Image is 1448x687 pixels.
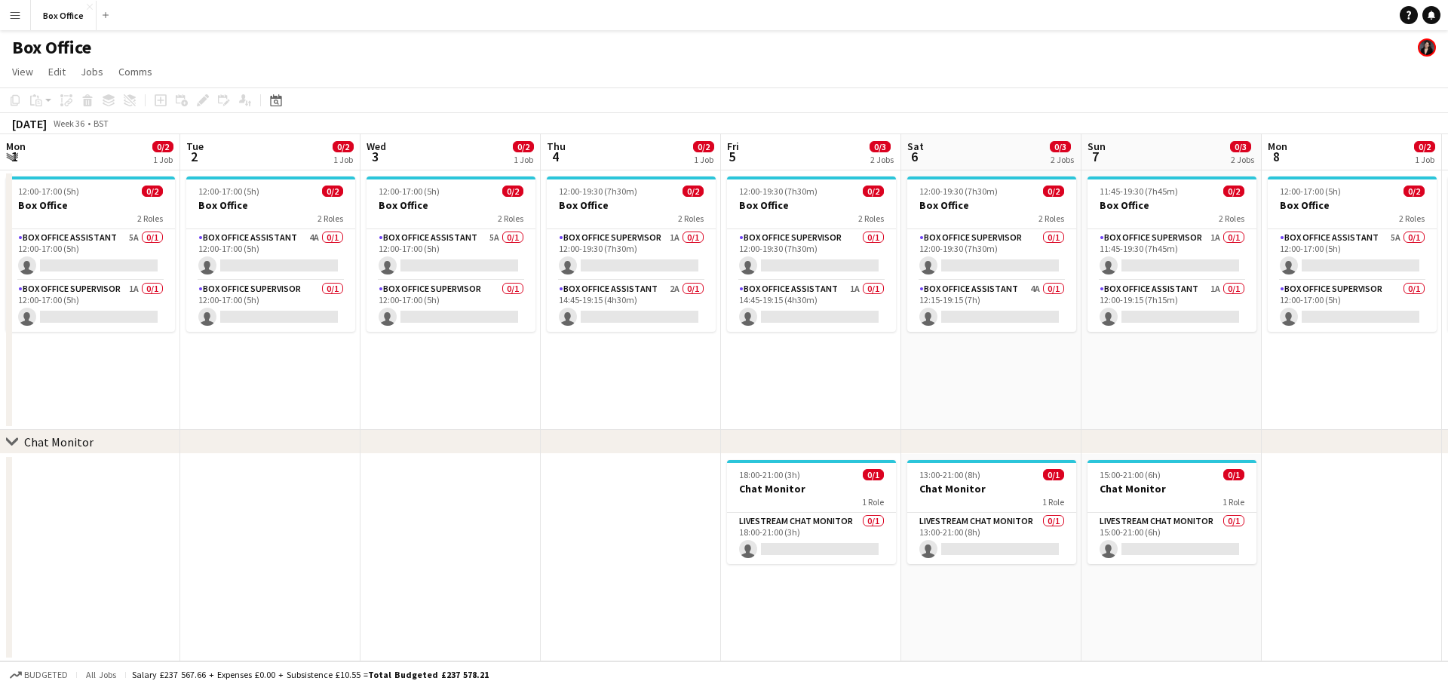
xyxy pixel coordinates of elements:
[727,460,896,564] app-job-card: 18:00-21:00 (3h)0/1Chat Monitor1 RoleLivestream Chat Monitor0/118:00-21:00 (3h)
[727,281,896,332] app-card-role: Box Office Assistant1A0/114:45-19:15 (4h30m)
[186,140,204,153] span: Tue
[907,281,1076,332] app-card-role: Box Office Assistant4A0/112:15-19:15 (7h)
[1219,213,1244,224] span: 2 Roles
[6,140,26,153] span: Mon
[1418,38,1436,57] app-user-avatar: Lexi Clare
[333,154,353,165] div: 1 Job
[186,176,355,332] app-job-card: 12:00-17:00 (5h)0/2Box Office2 RolesBox Office Assistant4A0/112:00-17:00 (5h) Box Office Supervis...
[1088,198,1256,212] h3: Box Office
[514,154,533,165] div: 1 Job
[6,176,175,332] app-job-card: 12:00-17:00 (5h)0/2Box Office2 RolesBox Office Assistant5A0/112:00-17:00 (5h) Box Office Supervis...
[1085,148,1106,165] span: 7
[547,281,716,332] app-card-role: Box Office Assistant2A0/114:45-19:15 (4h30m)
[693,141,714,152] span: 0/2
[1088,176,1256,332] app-job-card: 11:45-19:30 (7h45m)0/2Box Office2 RolesBox Office Supervisor1A0/111:45-19:30 (7h45m) Box Office A...
[12,65,33,78] span: View
[907,198,1076,212] h3: Box Office
[870,141,891,152] span: 0/3
[184,148,204,165] span: 2
[6,281,175,332] app-card-role: Box Office Supervisor1A0/112:00-17:00 (5h)
[547,198,716,212] h3: Box Office
[31,1,97,30] button: Box Office
[198,186,259,197] span: 12:00-17:00 (5h)
[907,482,1076,495] h3: Chat Monitor
[367,140,386,153] span: Wed
[870,154,894,165] div: 2 Jobs
[367,198,535,212] h3: Box Office
[1100,186,1178,197] span: 11:45-19:30 (7h45m)
[1042,496,1064,508] span: 1 Role
[367,229,535,281] app-card-role: Box Office Assistant5A0/112:00-17:00 (5h)
[727,482,896,495] h3: Chat Monitor
[50,118,87,129] span: Week 36
[12,36,91,59] h1: Box Office
[919,186,998,197] span: 12:00-19:30 (7h30m)
[6,198,175,212] h3: Box Office
[547,176,716,332] app-job-card: 12:00-19:30 (7h30m)0/2Box Office2 RolesBox Office Supervisor1A0/112:00-19:30 (7h30m) Box Office A...
[1231,154,1254,165] div: 2 Jobs
[186,281,355,332] app-card-role: Box Office Supervisor0/112:00-17:00 (5h)
[739,469,800,480] span: 18:00-21:00 (3h)
[1043,469,1064,480] span: 0/1
[907,513,1076,564] app-card-role: Livestream Chat Monitor0/113:00-21:00 (8h)
[322,186,343,197] span: 0/2
[1223,469,1244,480] span: 0/1
[367,281,535,332] app-card-role: Box Office Supervisor0/112:00-17:00 (5h)
[559,186,637,197] span: 12:00-19:30 (7h30m)
[547,229,716,281] app-card-role: Box Office Supervisor1A0/112:00-19:30 (7h30m)
[1088,281,1256,332] app-card-role: Box Office Assistant1A0/112:00-19:15 (7h15m)
[6,62,39,81] a: View
[863,186,884,197] span: 0/2
[1268,140,1287,153] span: Mon
[118,65,152,78] span: Comms
[858,213,884,224] span: 2 Roles
[907,176,1076,332] app-job-card: 12:00-19:30 (7h30m)0/2Box Office2 RolesBox Office Supervisor0/112:00-19:30 (7h30m) Box Office Ass...
[727,513,896,564] app-card-role: Livestream Chat Monitor0/118:00-21:00 (3h)
[727,198,896,212] h3: Box Office
[727,140,739,153] span: Fri
[863,469,884,480] span: 0/1
[1088,140,1106,153] span: Sun
[142,186,163,197] span: 0/2
[678,213,704,224] span: 2 Roles
[1088,460,1256,564] div: 15:00-21:00 (6h)0/1Chat Monitor1 RoleLivestream Chat Monitor0/115:00-21:00 (6h)
[94,118,109,129] div: BST
[186,229,355,281] app-card-role: Box Office Assistant4A0/112:00-17:00 (5h)
[83,669,119,680] span: All jobs
[367,176,535,332] app-job-card: 12:00-17:00 (5h)0/2Box Office2 RolesBox Office Assistant5A0/112:00-17:00 (5h) Box Office Supervis...
[368,669,489,680] span: Total Budgeted £237 578.21
[1223,186,1244,197] span: 0/2
[379,186,440,197] span: 12:00-17:00 (5h)
[12,116,47,131] div: [DATE]
[1414,141,1435,152] span: 0/2
[8,667,70,683] button: Budgeted
[42,62,72,81] a: Edit
[112,62,158,81] a: Comms
[502,186,523,197] span: 0/2
[1223,496,1244,508] span: 1 Role
[1050,141,1071,152] span: 0/3
[683,186,704,197] span: 0/2
[1038,213,1064,224] span: 2 Roles
[907,140,924,153] span: Sat
[727,176,896,332] app-job-card: 12:00-19:30 (7h30m)0/2Box Office2 RolesBox Office Supervisor0/112:00-19:30 (7h30m) Box Office Ass...
[739,186,818,197] span: 12:00-19:30 (7h30m)
[318,213,343,224] span: 2 Roles
[1268,176,1437,332] app-job-card: 12:00-17:00 (5h)0/2Box Office2 RolesBox Office Assistant5A0/112:00-17:00 (5h) Box Office Supervis...
[1051,154,1074,165] div: 2 Jobs
[907,229,1076,281] app-card-role: Box Office Supervisor0/112:00-19:30 (7h30m)
[1268,229,1437,281] app-card-role: Box Office Assistant5A0/112:00-17:00 (5h)
[725,148,739,165] span: 5
[907,460,1076,564] app-job-card: 13:00-21:00 (8h)0/1Chat Monitor1 RoleLivestream Chat Monitor0/113:00-21:00 (8h)
[694,154,713,165] div: 1 Job
[1268,198,1437,212] h3: Box Office
[1088,229,1256,281] app-card-role: Box Office Supervisor1A0/111:45-19:30 (7h45m)
[24,434,94,449] div: Chat Monitor
[24,670,68,680] span: Budgeted
[513,141,534,152] span: 0/2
